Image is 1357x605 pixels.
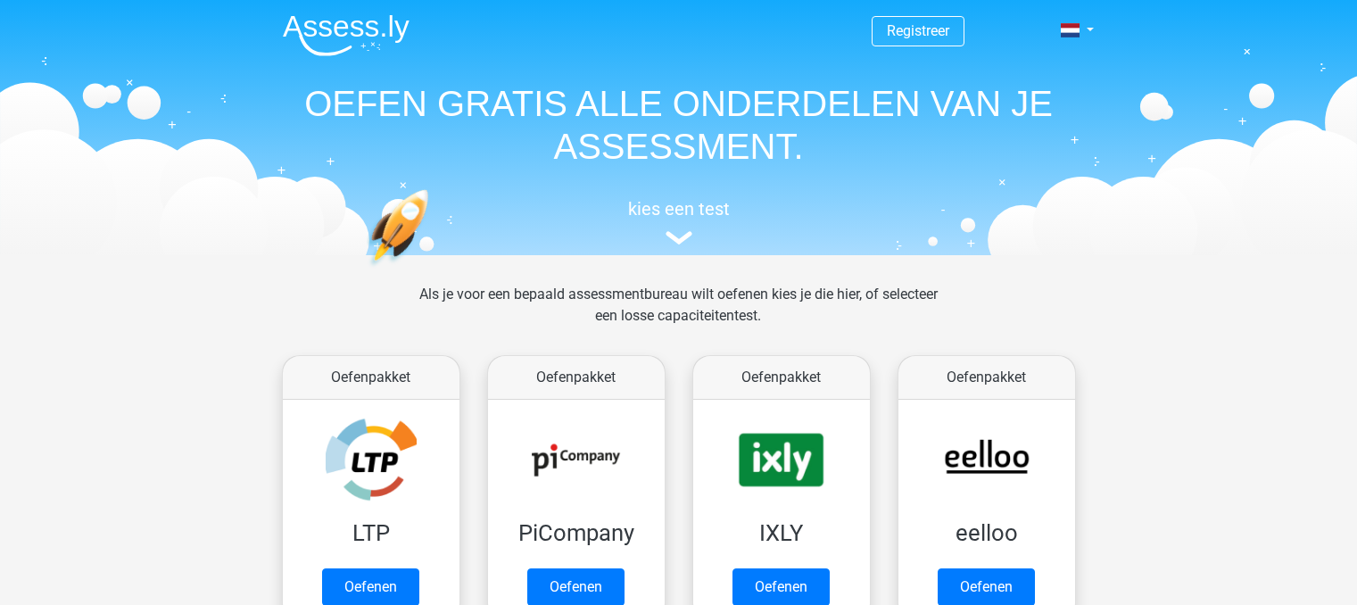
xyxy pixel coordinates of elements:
h5: kies een test [269,198,1089,220]
a: Registreer [887,22,949,39]
img: oefenen [367,189,498,351]
div: Als je voor een bepaald assessmentbureau wilt oefenen kies je die hier, of selecteer een losse ca... [405,284,952,348]
img: assessment [666,231,692,244]
img: Assessly [283,14,410,56]
h1: OEFEN GRATIS ALLE ONDERDELEN VAN JE ASSESSMENT. [269,82,1089,168]
a: kies een test [269,198,1089,245]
